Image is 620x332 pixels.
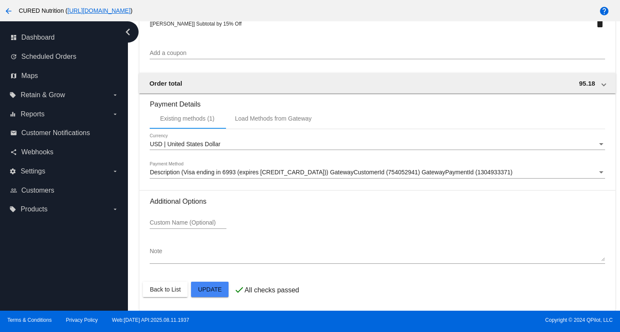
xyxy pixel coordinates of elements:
[150,94,605,108] h3: Payment Details
[150,219,226,226] input: Custom Name (Optional)
[112,317,189,323] a: Web:[DATE] API:2025.08.11.1937
[10,145,119,159] a: share Webhooks
[150,197,605,205] h3: Additional Options
[10,72,17,79] i: map
[66,317,98,323] a: Privacy Policy
[595,18,605,29] mat-icon: delete
[10,184,119,197] a: people_outline Customers
[150,169,513,176] span: Description (Visa ending in 6993 (expires [CREDIT_CARD_DATA])) GatewayCustomerId (754052941) Gate...
[10,31,119,44] a: dashboard Dashboard
[20,205,47,213] span: Products
[21,53,76,61] span: Scheduled Orders
[10,69,119,83] a: map Maps
[21,72,38,80] span: Maps
[10,187,17,194] i: people_outline
[235,115,312,122] div: Load Methods from Gateway
[112,92,119,98] i: arrow_drop_down
[150,141,220,147] span: USD | United States Dollar
[112,168,119,175] i: arrow_drop_down
[20,91,65,99] span: Retain & Grow
[10,34,17,41] i: dashboard
[579,80,595,87] span: 95.18
[150,21,241,27] span: [[PERSON_NAME]] Subtotal by 15% Off
[20,167,45,175] span: Settings
[150,286,180,293] span: Back to List
[10,149,17,156] i: share
[9,92,16,98] i: local_offer
[139,73,615,93] mat-expansion-panel-header: Order total 95.18
[198,286,222,293] span: Update
[10,130,17,136] i: email
[317,317,613,323] span: Copyright © 2024 QPilot, LLC
[599,6,609,16] mat-icon: help
[10,126,119,140] a: email Customer Notifications
[21,148,53,156] span: Webhooks
[121,25,135,39] i: chevron_left
[9,206,16,213] i: local_offer
[191,282,229,297] button: Update
[150,50,605,57] input: Add a coupon
[21,187,54,194] span: Customers
[160,115,214,122] div: Existing methods (1)
[21,34,55,41] span: Dashboard
[143,282,187,297] button: Back to List
[20,110,44,118] span: Reports
[150,169,605,176] mat-select: Payment Method
[10,53,17,60] i: update
[19,7,133,14] span: CURED Nutrition ( )
[9,168,16,175] i: settings
[3,6,14,16] mat-icon: arrow_back
[244,286,299,294] p: All checks passed
[149,80,182,87] span: Order total
[112,206,119,213] i: arrow_drop_down
[7,317,52,323] a: Terms & Conditions
[10,50,119,64] a: update Scheduled Orders
[150,141,605,148] mat-select: Currency
[234,285,244,295] mat-icon: check
[67,7,130,14] a: [URL][DOMAIN_NAME]
[21,129,90,137] span: Customer Notifications
[9,111,16,118] i: equalizer
[112,111,119,118] i: arrow_drop_down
